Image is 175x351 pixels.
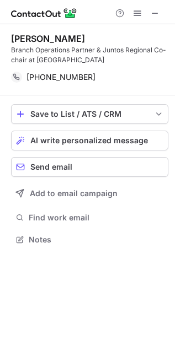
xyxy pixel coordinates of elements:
[11,183,168,203] button: Add to email campaign
[26,72,96,82] span: [PHONE_NUMBER]
[11,210,168,225] button: Find work email
[29,213,164,223] span: Find work email
[11,131,168,150] button: AI write personalized message
[11,45,168,65] div: Branch Operations Partner & Juntos Regional Co-chair at [GEOGRAPHIC_DATA]
[30,136,148,145] span: AI write personalized message
[30,110,149,118] div: Save to List / ATS / CRM
[11,7,77,20] img: ContactOut v5.3.10
[30,189,118,198] span: Add to email campaign
[11,232,168,247] button: Notes
[30,163,72,171] span: Send email
[11,33,85,44] div: [PERSON_NAME]
[29,235,164,245] span: Notes
[11,157,168,177] button: Send email
[11,104,168,124] button: save-profile-one-click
